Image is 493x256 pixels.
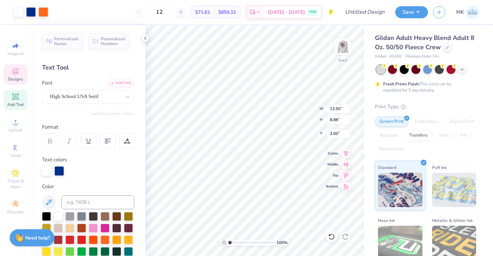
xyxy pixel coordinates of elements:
span: Minimum Order: 24 + [405,54,440,60]
div: Back [338,57,347,63]
span: Middle [326,162,338,167]
div: This color can be expedited for 5 day delivery. [383,81,468,93]
span: Top [326,173,338,178]
span: Upload [9,127,22,133]
label: Text colors [42,156,67,164]
span: [DATE] - [DATE] [268,9,305,16]
span: Add Text [7,102,24,107]
div: Digital Print [445,117,479,127]
span: Bottom [326,184,338,189]
button: Switch to Greek Letters [91,111,134,116]
div: Print Type [375,103,479,111]
input: Untitled Design [339,5,390,19]
span: $859.32 [218,9,236,16]
div: Vinyl [434,130,453,141]
div: Color [42,183,134,191]
div: Embroidery [410,117,443,127]
div: Add Font [107,79,134,87]
div: Applique [375,130,402,141]
span: Metallic & Glitter Ink [432,217,473,224]
strong: Fresh Prints Flash: [383,81,420,87]
span: Puff Ink [432,164,447,171]
div: Foil [455,130,472,141]
span: Designs [8,76,23,82]
span: 100 % [276,239,287,246]
label: Font [42,79,52,87]
img: Standard [378,173,422,207]
span: Personalized Numbers [101,36,125,46]
input: – – [146,6,173,18]
div: Screen Print [375,117,408,127]
span: MK [456,8,464,16]
a: MK [456,6,479,19]
div: Text Tool [42,63,134,72]
div: Rhinestones [375,144,408,154]
button: Save [395,6,428,18]
img: Back [336,40,350,54]
span: Standard [378,164,396,171]
span: Greek [10,153,21,158]
div: Transfers [405,130,432,141]
span: $71.61 [195,9,210,16]
span: Decorate [7,209,24,215]
span: Center [326,151,338,156]
span: Gildan [375,54,386,60]
strong: Need help? [25,235,50,241]
input: e.g. 7428 c [61,195,134,209]
span: # G180 [389,54,402,60]
span: Personalized Names [54,36,78,46]
span: Clipart & logos [3,178,28,189]
img: Puff Ink [432,173,476,207]
span: FREE [309,10,316,14]
img: Matthew Kingsley [466,6,479,19]
span: Gildan Adult Heavy Blend Adult 8 Oz. 50/50 Fleece Crew [375,34,474,51]
span: Neon Ink [378,217,395,224]
div: Format [42,123,135,131]
span: Image AI [8,51,24,56]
